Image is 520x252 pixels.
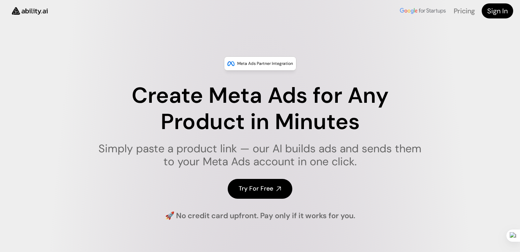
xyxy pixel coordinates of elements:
[228,179,292,198] a: Try For Free
[487,6,508,16] h4: Sign In
[237,60,293,67] p: Meta Ads Partner Integration
[94,83,426,135] h1: Create Meta Ads for Any Product in Minutes
[94,142,426,168] h1: Simply paste a product link — our AI builds ads and sends them to your Meta Ads account in one cl...
[454,6,475,15] a: Pricing
[239,184,273,193] h4: Try For Free
[482,3,513,18] a: Sign In
[165,211,355,221] h4: 🚀 No credit card upfront. Pay only if it works for you.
